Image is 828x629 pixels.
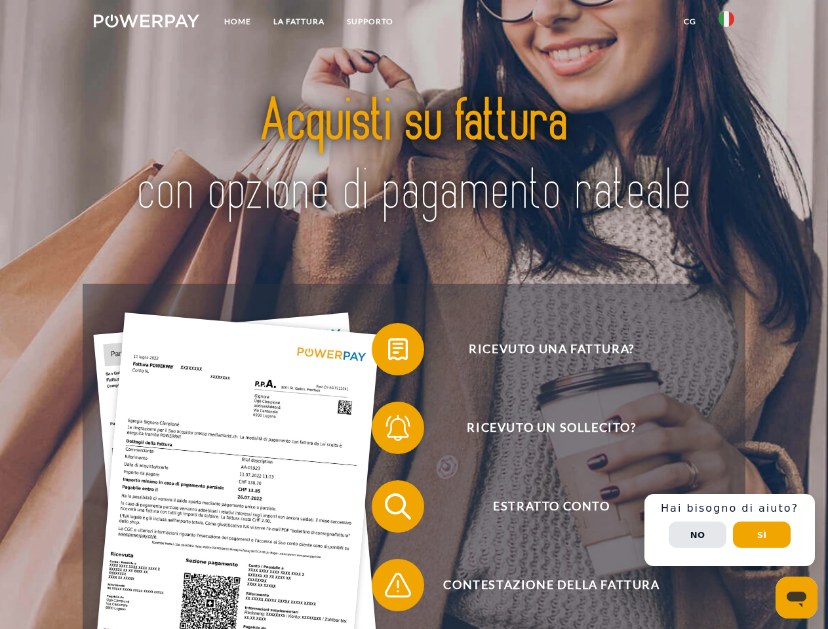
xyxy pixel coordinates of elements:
img: qb_warning.svg [382,569,414,601]
button: No [669,522,726,548]
button: Contestazione della fattura [372,559,713,611]
a: LA FATTURA [262,10,336,33]
a: CG [673,10,707,33]
button: Sì [733,522,791,548]
button: Ricevuto un sollecito? [372,402,713,454]
span: Contestazione della fattura [391,559,712,611]
h3: Hai bisogno di aiuto? [652,502,807,515]
span: Estratto conto [391,480,712,533]
span: Ricevuto una fattura? [391,323,712,375]
img: qb_bell.svg [382,411,414,444]
a: Home [213,10,262,33]
div: Schnellhilfe [644,494,815,566]
img: title-powerpay_it.svg [125,63,703,251]
span: Ricevuto un sollecito? [391,402,712,454]
img: logo-powerpay-white.svg [94,14,199,28]
img: qb_bill.svg [382,333,414,366]
img: qb_search.svg [382,490,414,523]
iframe: Pulsante per aprire la finestra di messaggistica [776,577,818,619]
button: Ricevuto una fattura? [372,323,713,375]
a: Supporto [336,10,404,33]
img: it [719,11,734,27]
button: Estratto conto [372,480,713,533]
